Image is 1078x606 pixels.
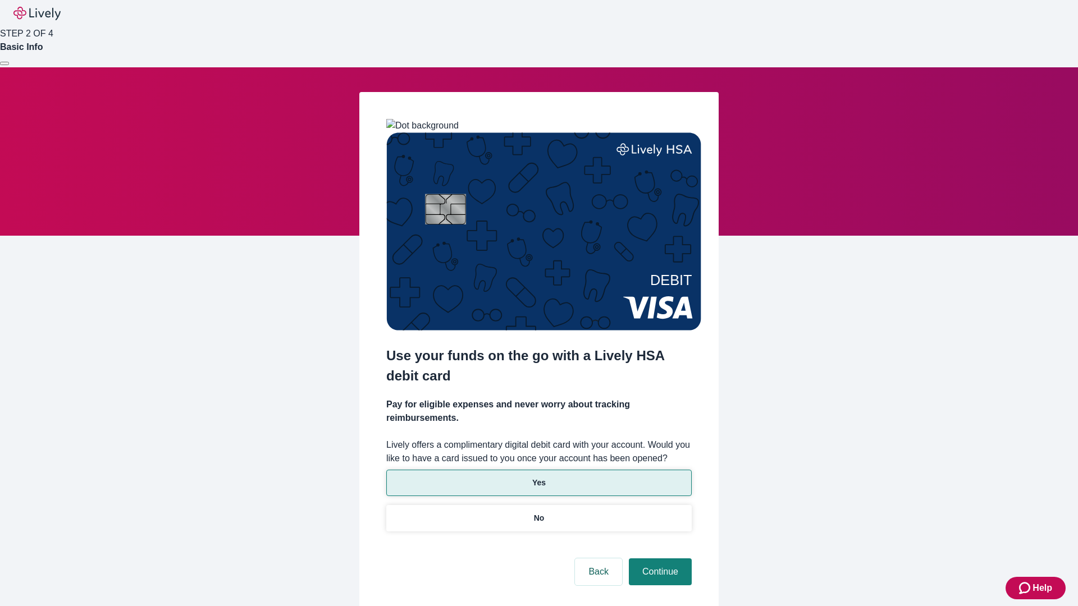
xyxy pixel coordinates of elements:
[386,346,692,386] h2: Use your funds on the go with a Lively HSA debit card
[386,119,459,132] img: Dot background
[1006,577,1066,599] button: Zendesk support iconHelp
[13,7,61,20] img: Lively
[386,438,692,465] label: Lively offers a complimentary digital debit card with your account. Would you like to have a card...
[629,558,692,585] button: Continue
[534,512,545,524] p: No
[532,477,546,489] p: Yes
[1019,581,1033,595] svg: Zendesk support icon
[386,398,692,425] h4: Pay for eligible expenses and never worry about tracking reimbursements.
[575,558,622,585] button: Back
[386,470,692,496] button: Yes
[386,505,692,531] button: No
[386,132,701,330] img: Debit card
[1033,581,1052,595] span: Help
